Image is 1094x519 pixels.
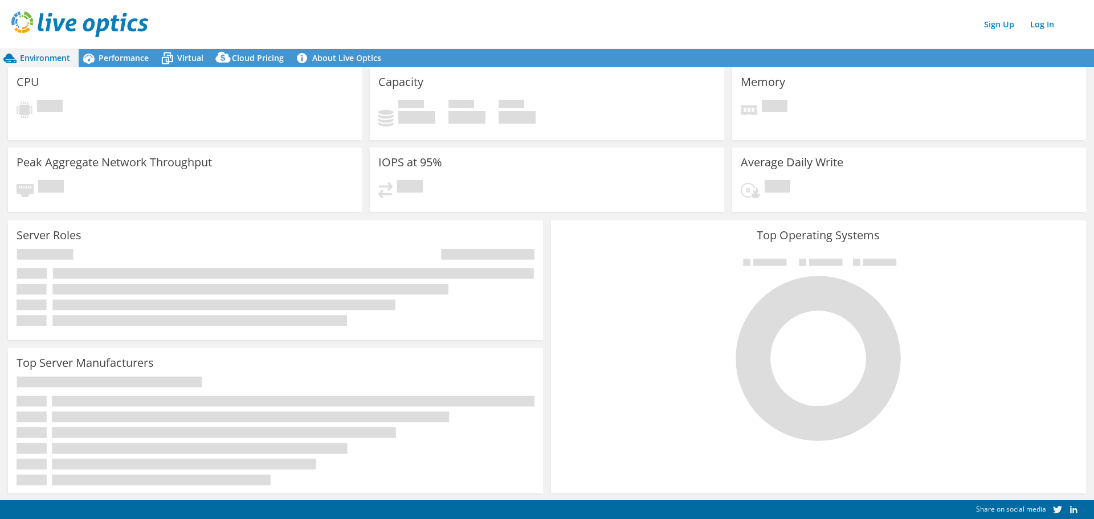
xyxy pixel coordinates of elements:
span: Performance [99,52,149,63]
h3: Peak Aggregate Network Throughput [17,156,212,169]
h3: IOPS at 95% [378,156,442,169]
h4: 0 GiB [398,111,435,124]
h4: 0 GiB [499,111,536,124]
span: Virtual [177,52,203,63]
a: Log In [1024,16,1060,32]
span: Pending [397,180,423,195]
h3: Memory [741,76,785,88]
h3: Top Server Manufacturers [17,357,154,369]
span: Used [398,100,424,111]
h4: 0 GiB [448,111,485,124]
span: Pending [765,180,790,195]
h3: Top Operating Systems [560,229,1077,242]
a: About Live Optics [292,49,390,67]
h3: Server Roles [17,229,81,242]
span: Pending [38,180,64,195]
span: Pending [37,100,63,115]
span: Share on social media [976,504,1046,514]
span: Pending [762,100,787,115]
h3: Average Daily Write [741,156,843,169]
span: Cloud Pricing [232,52,284,63]
img: live_optics_svg.svg [11,11,148,37]
a: Sign Up [978,16,1020,32]
span: Total [499,100,524,111]
h3: Capacity [378,76,423,88]
h3: CPU [17,76,39,88]
span: Free [448,100,474,111]
span: Environment [20,52,70,63]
